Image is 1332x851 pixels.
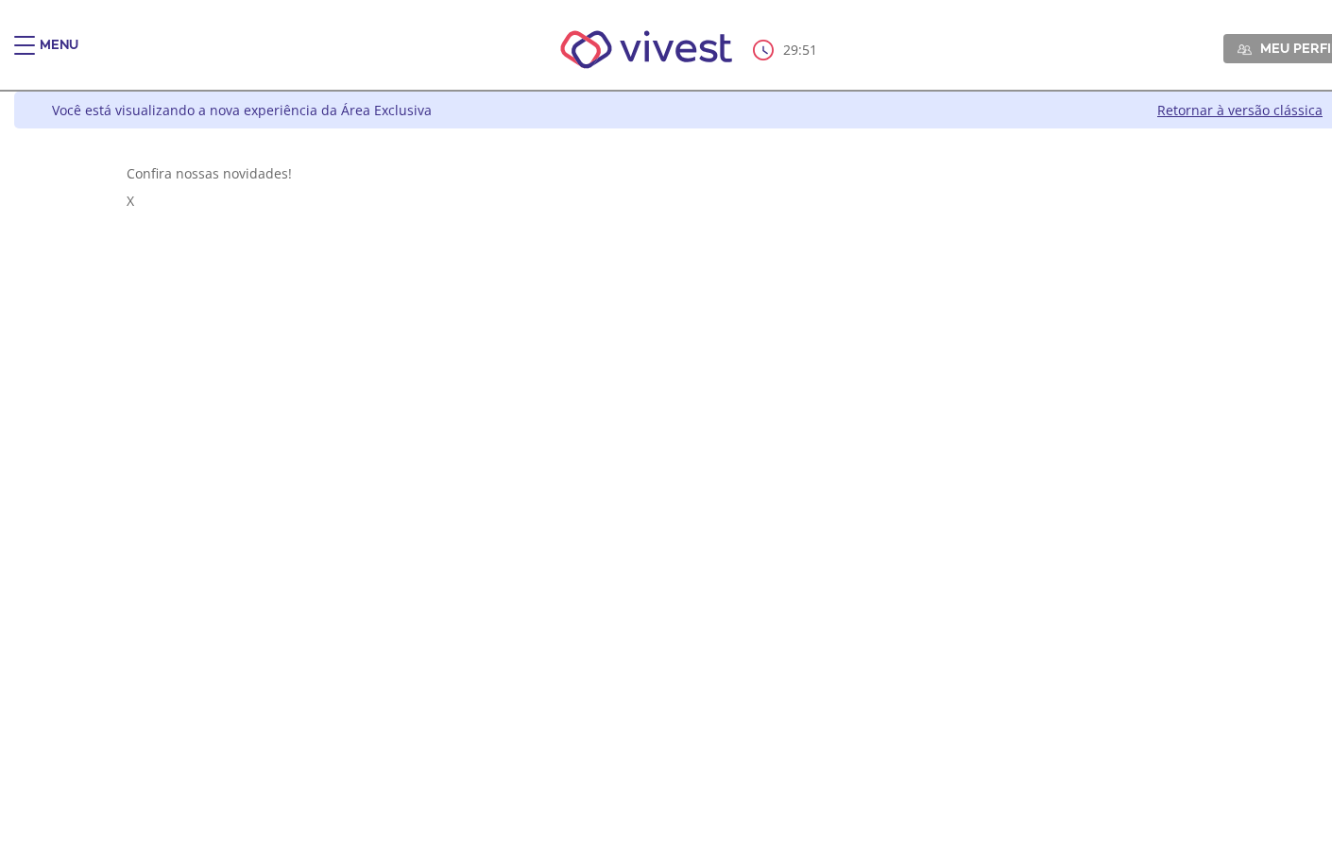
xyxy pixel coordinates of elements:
[40,36,78,74] div: Menu
[802,41,817,59] span: 51
[52,101,432,119] div: Você está visualizando a nova experiência da Área Exclusiva
[753,40,821,60] div: :
[1157,101,1323,119] a: Retornar à versão clássica
[127,192,134,210] span: X
[539,9,754,90] img: Vivest
[127,164,1249,182] div: Confira nossas novidades!
[1238,43,1252,57] img: Meu perfil
[783,41,798,59] span: 29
